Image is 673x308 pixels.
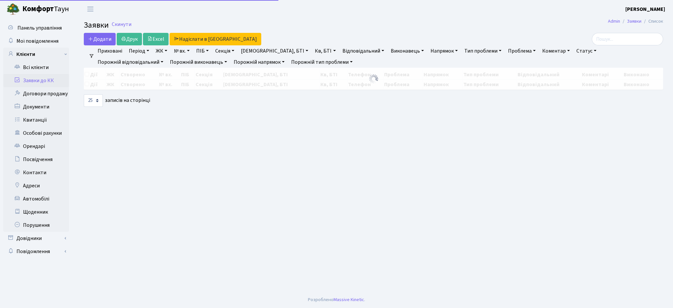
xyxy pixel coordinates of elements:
[540,45,572,57] a: Коментар
[608,18,620,25] a: Admin
[117,33,142,45] a: Друк
[3,100,69,113] a: Документи
[3,74,69,87] a: Заявки до КК
[238,45,311,57] a: [DEMOGRAPHIC_DATA], БТІ
[3,140,69,153] a: Орендарі
[625,6,665,13] b: [PERSON_NAME]
[641,18,663,25] li: Список
[3,205,69,219] a: Щоденник
[95,57,166,68] a: Порожній відповідальний
[153,45,170,57] a: ЖК
[3,127,69,140] a: Особові рахунки
[3,192,69,205] a: Автомобілі
[505,45,538,57] a: Проблема
[289,57,355,68] a: Порожній тип проблеми
[388,45,427,57] a: Виконавець
[627,18,641,25] a: Заявки
[22,4,54,14] b: Комфорт
[3,153,69,166] a: Посвідчення
[112,21,131,28] a: Скинути
[84,33,116,45] a: Додати
[213,45,237,57] a: Секція
[598,14,673,28] nav: breadcrumb
[3,219,69,232] a: Порушення
[171,45,192,57] a: № вх.
[88,36,111,43] span: Додати
[7,3,20,16] img: logo.png
[340,45,387,57] a: Відповідальний
[170,33,261,45] a: Надіслати в [GEOGRAPHIC_DATA]
[334,296,364,303] a: Massive Kinetic
[3,48,69,61] a: Клієнти
[574,45,599,57] a: Статус
[231,57,287,68] a: Порожній напрямок
[84,94,150,107] label: записів на сторінці
[16,37,58,45] span: Мої повідомлення
[368,74,379,84] img: Обробка...
[3,245,69,258] a: Повідомлення
[84,94,103,107] select: записів на сторінці
[3,87,69,100] a: Договори продажу
[592,33,663,45] input: Пошук...
[22,4,69,15] span: Таун
[625,5,665,13] a: [PERSON_NAME]
[3,166,69,179] a: Контакти
[308,296,365,303] div: Розроблено .
[17,24,62,32] span: Панель управління
[3,113,69,127] a: Квитанції
[194,45,211,57] a: ПІБ
[126,45,152,57] a: Період
[428,45,460,57] a: Напрямок
[95,45,125,57] a: Приховані
[3,61,69,74] a: Всі клієнти
[82,4,99,14] button: Переключити навігацію
[462,45,504,57] a: Тип проблеми
[3,35,69,48] a: Мої повідомлення
[3,21,69,35] a: Панель управління
[167,57,230,68] a: Порожній виконавець
[84,19,109,31] span: Заявки
[143,33,169,45] a: Excel
[3,179,69,192] a: Адреси
[312,45,338,57] a: Кв, БТІ
[3,232,69,245] a: Довідники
